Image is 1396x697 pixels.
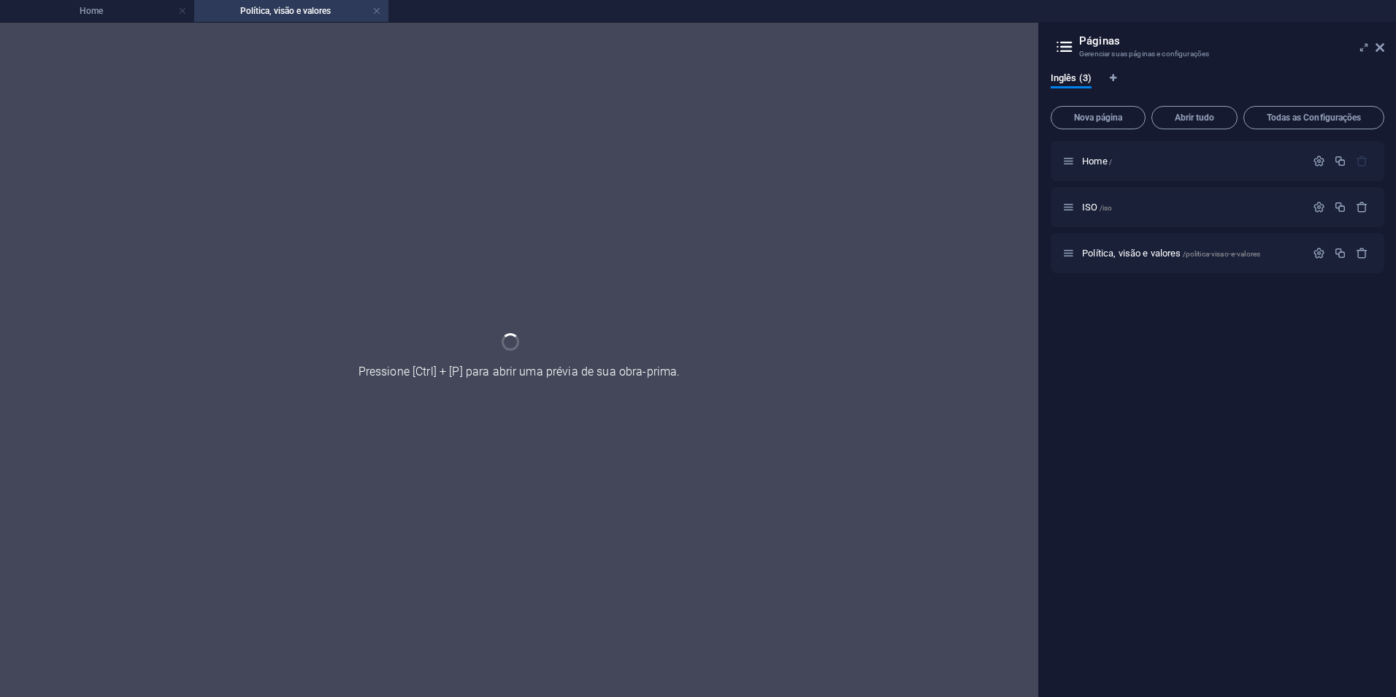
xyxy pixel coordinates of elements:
[1313,155,1325,167] div: Configurações
[1313,201,1325,213] div: Configurações
[1334,247,1346,259] div: Duplicar
[1057,113,1139,122] span: Nova página
[1356,155,1368,167] div: A página inicial não pode ser excluída
[1051,106,1146,129] button: Nova página
[1079,47,1355,61] h3: Gerenciar suas páginas e configurações
[1109,158,1112,166] span: /
[1078,248,1305,258] div: Política, visão e valores/politica-visao-e-valores
[1334,201,1346,213] div: Duplicar
[1051,69,1092,90] span: Inglês (3)
[1356,201,1368,213] div: Remover
[1313,247,1325,259] div: Configurações
[1051,72,1384,100] div: Guia de Idiomas
[1243,106,1384,129] button: Todas as Configurações
[1334,155,1346,167] div: Duplicar
[1079,34,1384,47] h2: Páginas
[1078,156,1305,166] div: Home/
[194,3,388,19] h4: Política, visão e valores
[1100,204,1113,212] span: /iso
[1082,248,1260,259] span: Clique para abrir a página
[1158,113,1231,122] span: Abrir tudo
[1082,156,1112,167] span: Clique para abrir a página
[1183,250,1260,258] span: /politica-visao-e-valores
[1356,247,1368,259] div: Remover
[1151,106,1238,129] button: Abrir tudo
[1250,113,1378,122] span: Todas as Configurações
[1082,202,1112,213] span: Clique para abrir a página
[1078,202,1305,212] div: ISO/iso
